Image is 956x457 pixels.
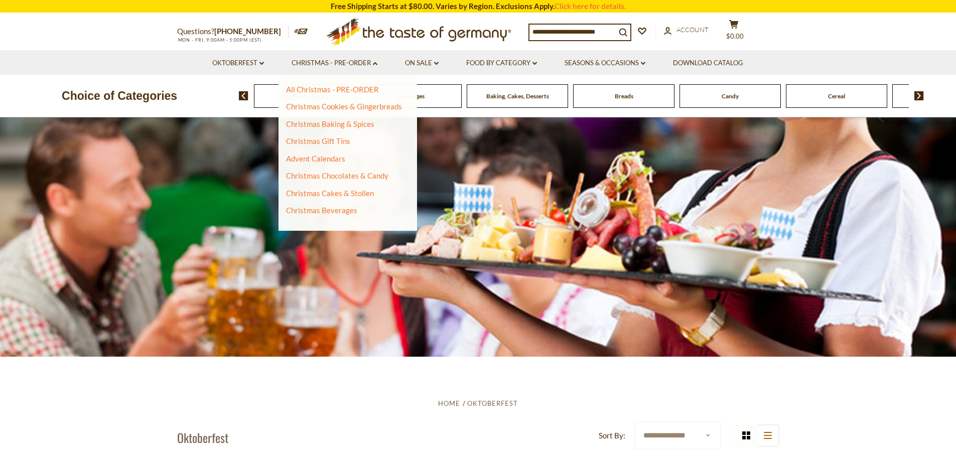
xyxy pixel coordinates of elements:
a: Account [664,25,709,36]
a: Download Catalog [673,58,743,69]
a: Christmas Cookies & Gingerbreads [286,102,402,111]
a: Seasons & Occasions [565,58,645,69]
a: Christmas Beverages [286,206,357,215]
button: $0.00 [719,20,749,45]
a: Cereal [828,92,845,100]
a: Christmas Baking & Spices [286,119,374,128]
a: Breads [615,92,633,100]
a: All Christmas - PRE-ORDER [286,85,379,94]
span: Account [676,26,709,34]
a: Christmas Cakes & Stollen [286,189,374,198]
a: [PHONE_NUMBER] [214,27,281,36]
a: On Sale [405,58,439,69]
img: previous arrow [239,91,248,100]
a: Christmas Chocolates & Candy [286,171,388,180]
p: Questions? [177,25,289,38]
a: Click here for details. [555,2,626,11]
a: Christmas Gift Tins [286,136,350,145]
span: $0.00 [726,32,744,40]
a: Oktoberfest [212,58,264,69]
a: Candy [722,92,739,100]
img: next arrow [914,91,924,100]
h1: Oktoberfest [177,430,228,445]
a: Baking, Cakes, Desserts [486,92,549,100]
span: MON - FRI, 9:00AM - 5:00PM (EST) [177,37,262,43]
a: Home [438,399,460,407]
a: Advent Calendars [286,154,345,163]
label: Sort By: [599,429,625,442]
a: Oktoberfest [467,399,518,407]
a: Christmas - PRE-ORDER [292,58,377,69]
a: Food By Category [466,58,537,69]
